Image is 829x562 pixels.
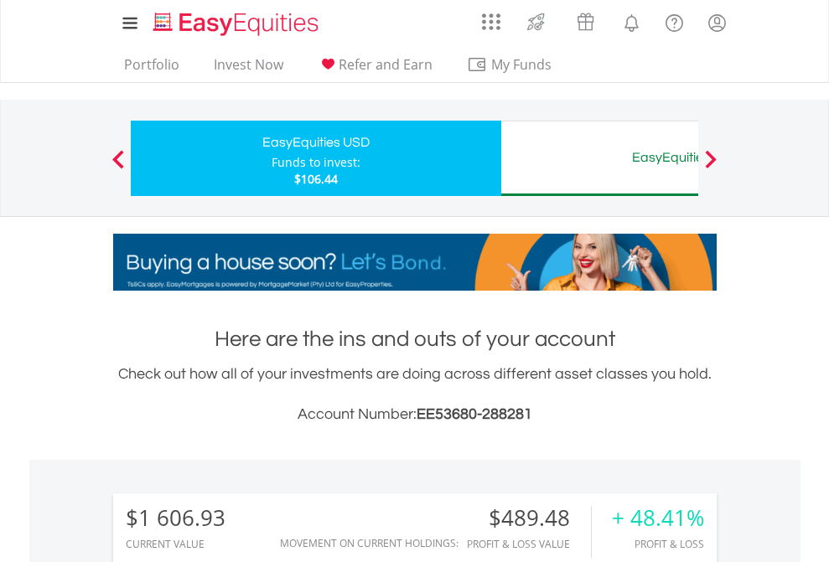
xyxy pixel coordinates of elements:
[612,539,704,549] div: Profit & Loss
[471,4,511,31] a: AppsGrid
[113,324,717,354] h1: Here are the ins and outs of your account
[126,539,225,549] div: CURRENT VALUE
[147,4,325,38] a: Home page
[101,158,135,175] button: Previous
[522,8,550,35] img: thrive-v2.svg
[311,56,439,82] a: Refer and Earn
[272,154,360,171] div: Funds to invest:
[141,131,491,154] div: EasyEquities USD
[117,56,186,82] a: Portfolio
[696,4,738,41] a: My Profile
[294,171,338,187] span: $106.44
[653,4,696,38] a: FAQ's and Support
[694,158,728,175] button: Next
[417,406,532,422] span: EE53680-288281
[113,234,717,291] img: EasyMortage Promotion Banner
[612,506,704,530] div: + 48.41%
[467,539,591,549] div: Profit & Loss Value
[280,538,459,549] div: Movement on Current Holdings:
[113,403,717,426] h3: Account Number:
[572,8,599,35] img: vouchers-v2.svg
[113,363,717,426] div: Check out how all of your investments are doing across different asset classes you hold.
[467,54,577,75] span: My Funds
[467,506,591,530] div: $489.48
[126,506,225,530] div: $1 606.93
[482,13,500,31] img: grid-menu-icon.svg
[150,10,325,38] img: EasyEquities_Logo.png
[610,4,653,38] a: Notifications
[339,55,433,74] span: Refer and Earn
[207,56,290,82] a: Invest Now
[561,4,610,35] a: Vouchers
